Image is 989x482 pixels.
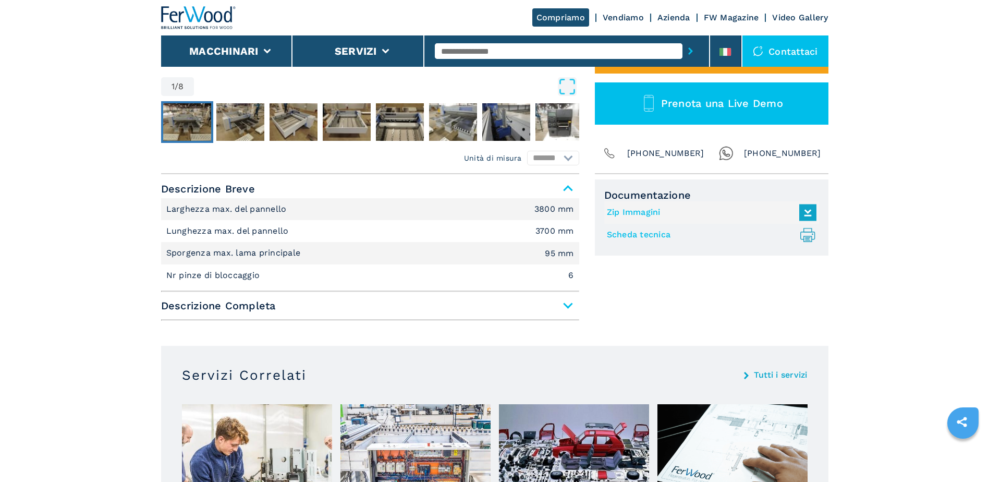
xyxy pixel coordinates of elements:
span: Descrizione Breve [161,179,579,198]
span: Descrizione Completa [161,296,579,315]
img: 3d124d33b2264ef9f0efb795cf33f2d6 [270,103,318,141]
span: Prenota una Live Demo [661,97,783,110]
a: Compriamo [532,8,589,27]
span: Documentazione [604,189,819,201]
button: Macchinari [189,45,259,57]
img: Ferwood [161,6,236,29]
iframe: Chat [945,435,981,474]
p: Nr pinze di bloccaggio [166,270,263,281]
p: Larghezza max. del pannello [166,203,289,215]
button: submit-button [682,39,699,63]
button: Go to Slide 1 [161,101,213,143]
a: FW Magazine [704,13,759,22]
img: 7faf460c37e0752e21ebec31abf760a7 [535,103,583,141]
button: Go to Slide 2 [214,101,266,143]
img: 9c5c2fda4a4e342da1582e01ea5844bb [163,103,211,141]
button: Go to Slide 3 [267,101,320,143]
div: Descrizione Breve [161,198,579,287]
span: [PHONE_NUMBER] [744,146,821,161]
a: Video Gallery [772,13,828,22]
img: Contattaci [753,46,763,56]
button: Prenota una Live Demo [595,82,828,125]
a: Zip Immagini [607,204,811,221]
span: / [175,82,178,91]
p: Sporgenza max. lama principale [166,247,303,259]
button: Servizi [335,45,377,57]
button: Go to Slide 8 [533,101,585,143]
span: 8 [178,82,184,91]
nav: Thumbnail Navigation [161,101,579,143]
img: 88036d986c63d766a54a8053d1f1bd80 [482,103,530,141]
a: sharethis [949,409,975,435]
em: 95 mm [545,249,573,258]
em: 6 [568,271,573,280]
em: 3700 mm [535,227,574,235]
button: Go to Slide 6 [427,101,479,143]
span: 1 [172,82,175,91]
img: 6bb62a6621cf2c93e44d1d9ae6f9b6eb [376,103,424,141]
img: f32a6f66d43ddcec4c0be4ddfed5d021 [429,103,477,141]
img: b29fbb8629f06d50b306e87f0e422a5b [216,103,264,141]
button: Go to Slide 4 [321,101,373,143]
div: Contattaci [742,35,828,67]
a: Vendiamo [603,13,644,22]
em: Unità di misura [464,153,522,163]
img: Phone [602,146,617,161]
span: [PHONE_NUMBER] [627,146,704,161]
p: Lunghezza max. del pannello [166,225,291,237]
img: Whatsapp [719,146,734,161]
button: Go to Slide 7 [480,101,532,143]
a: Tutti i servizi [754,371,808,379]
em: 3800 mm [534,205,574,213]
button: Go to Slide 5 [374,101,426,143]
img: 1811fb30a11da0fde248b2def15b7f9b [323,103,371,141]
h3: Servizi Correlati [182,367,307,383]
a: Azienda [657,13,690,22]
button: Open Fullscreen [197,77,576,96]
a: Scheda tecnica [607,226,811,244]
